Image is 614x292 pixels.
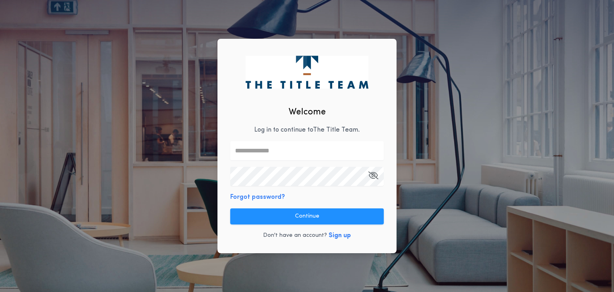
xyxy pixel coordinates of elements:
[254,125,360,135] p: Log in to continue to The Title Team .
[289,106,326,119] h2: Welcome
[263,232,327,240] p: Don't have an account?
[230,208,384,224] button: Continue
[230,192,285,202] button: Forgot password?
[245,56,368,88] img: logo
[329,231,351,240] button: Sign up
